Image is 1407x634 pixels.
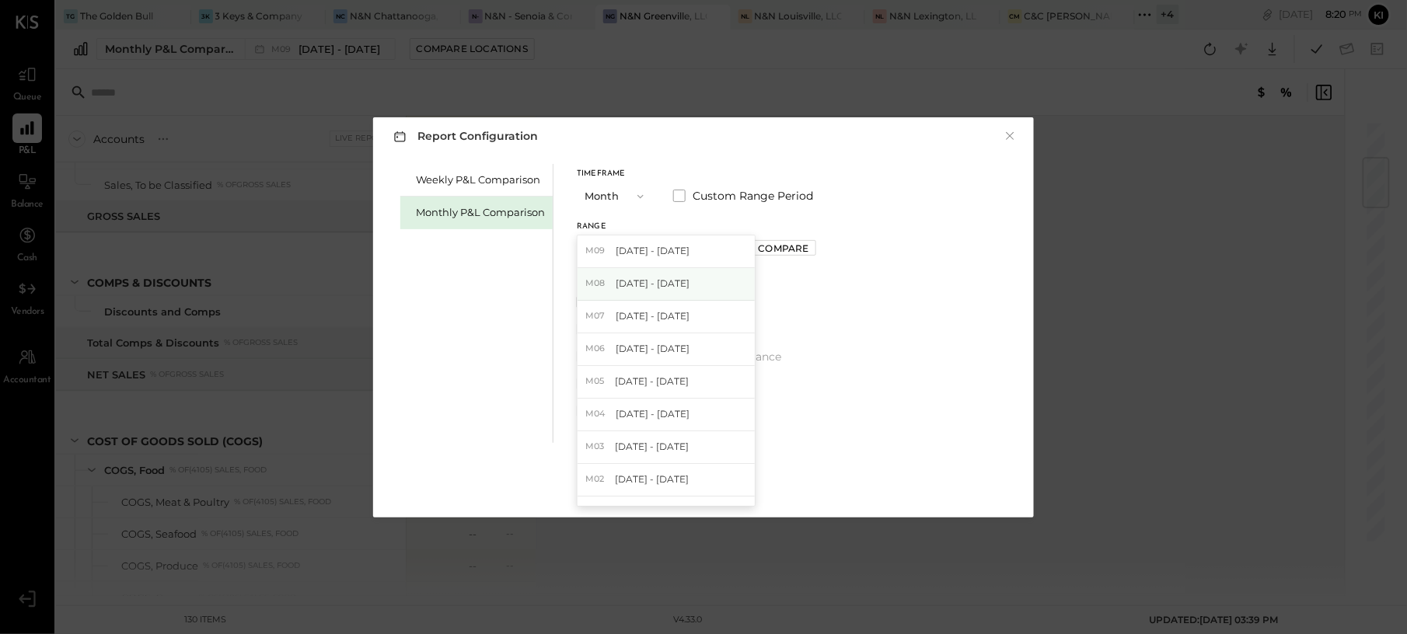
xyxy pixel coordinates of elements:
[577,170,655,178] div: Timeframe
[585,245,609,257] span: M09
[613,505,687,518] span: [DATE] - [DATE]
[752,240,816,256] button: Compare
[585,343,609,355] span: M06
[616,244,690,257] span: [DATE] - [DATE]
[759,242,809,255] div: Compare
[416,205,545,220] div: Monthly P&L Comparison
[416,172,545,187] div: Weekly P&L Comparison
[577,223,741,231] div: Range
[390,127,538,146] h3: Report Configuration
[616,342,690,355] span: [DATE] - [DATE]
[616,407,690,420] span: [DATE] - [DATE]
[616,277,690,290] span: [DATE] - [DATE]
[585,441,609,453] span: M03
[615,374,689,388] span: [DATE] - [DATE]
[693,188,813,204] span: Custom Range Period
[585,375,609,388] span: M05
[1003,128,1017,144] button: ×
[585,473,609,486] span: M02
[615,440,689,453] span: [DATE] - [DATE]
[577,182,655,211] button: Month
[585,277,609,290] span: M08
[615,472,689,486] span: [DATE] - [DATE]
[616,309,690,322] span: [DATE] - [DATE]
[585,310,609,322] span: M07
[585,408,609,420] span: M04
